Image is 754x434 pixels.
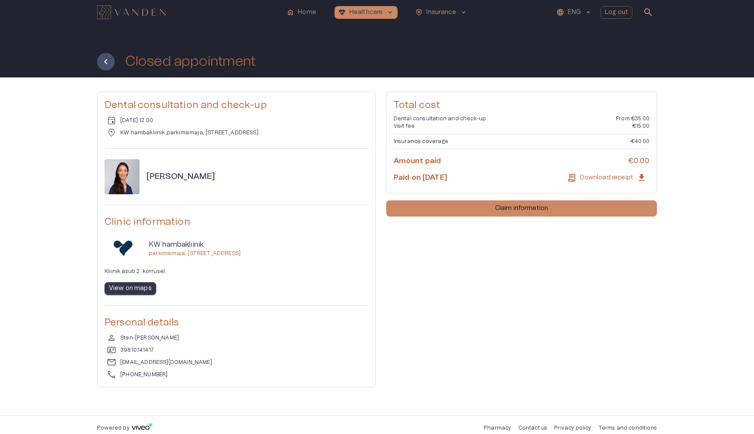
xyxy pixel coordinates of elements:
p: [DATE] 12:00 [120,117,153,124]
span: id_card [106,345,117,355]
h6: [PERSON_NAME] [147,171,215,183]
a: Navigate to homepage [97,6,279,18]
p: Contact us [518,424,548,432]
span: ecg_heart [338,8,346,16]
h5: Personal details [105,316,368,329]
p: parkimismaja, [STREET_ADDRESS] [149,250,241,257]
span: search [643,7,653,17]
p: Home [298,8,316,17]
p: Dental consultation and check-up [394,115,486,122]
button: Claim information [386,200,657,217]
p: 39810141417 [120,346,154,354]
a: Pharmacy [484,425,511,430]
p: Log out [605,8,628,17]
p: [EMAIL_ADDRESS][DOMAIN_NAME] [120,359,212,366]
a: Terms and conditions [598,425,657,430]
h6: Amount paid [394,156,441,166]
h5: Total cost [394,99,649,112]
button: homeHome [283,6,321,19]
span: health_and_safety [415,8,423,16]
p: Sten-[PERSON_NAME] [120,334,179,342]
h1: Closed appointment [125,54,255,69]
p: Visit fee [394,122,415,130]
p: Claim information [495,204,548,213]
span: person [106,332,117,343]
span: Kliinik asub 2. korrusel. [105,269,166,274]
button: ecg_heartHealthcarekeyboard_arrow_down [335,6,398,19]
p: KW hambakliinik , parkimismaja, [STREET_ADDRESS] [120,129,258,136]
h6: €0.00 [628,156,649,166]
p: From €35.00 [616,115,649,122]
button: health_and_safetyInsurancekeyboard_arrow_down [412,6,471,19]
p: Download receipt [580,173,633,182]
button: Download receipt [564,169,649,186]
span: location_on [106,127,117,138]
span: mail [106,357,117,367]
img: Vanden logo [97,5,166,19]
p: Healthcare [349,8,383,17]
span: home [286,8,294,16]
button: Log out [600,6,632,19]
button: ENG [555,6,593,19]
p: Insurance [426,8,456,17]
span: keyboard_arrow_down [386,8,394,16]
p: KW hambakliinik [149,239,241,250]
button: View on maps [105,282,156,295]
p: [PHONE_NUMBER] [120,371,168,378]
p: View on maps [109,284,152,293]
p: €15.00 [632,122,649,130]
a: Privacy policy [554,425,591,430]
img: KW hambakliinik logo [114,239,133,257]
p: -€40.00 [629,138,649,145]
p: Powered by [97,424,129,432]
button: Back [97,53,115,70]
span: keyboard_arrow_down [460,8,468,16]
span: call [106,369,117,380]
button: open search modal [639,3,657,21]
h5: Clinic information [105,216,368,228]
span: event [106,115,117,126]
p: Insurance coverage [394,138,448,145]
p: ENG [568,8,580,17]
h5: Dental consultation and check-up [105,99,368,112]
h6: Paid on [DATE] [394,173,447,182]
img: doctor [105,159,140,194]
